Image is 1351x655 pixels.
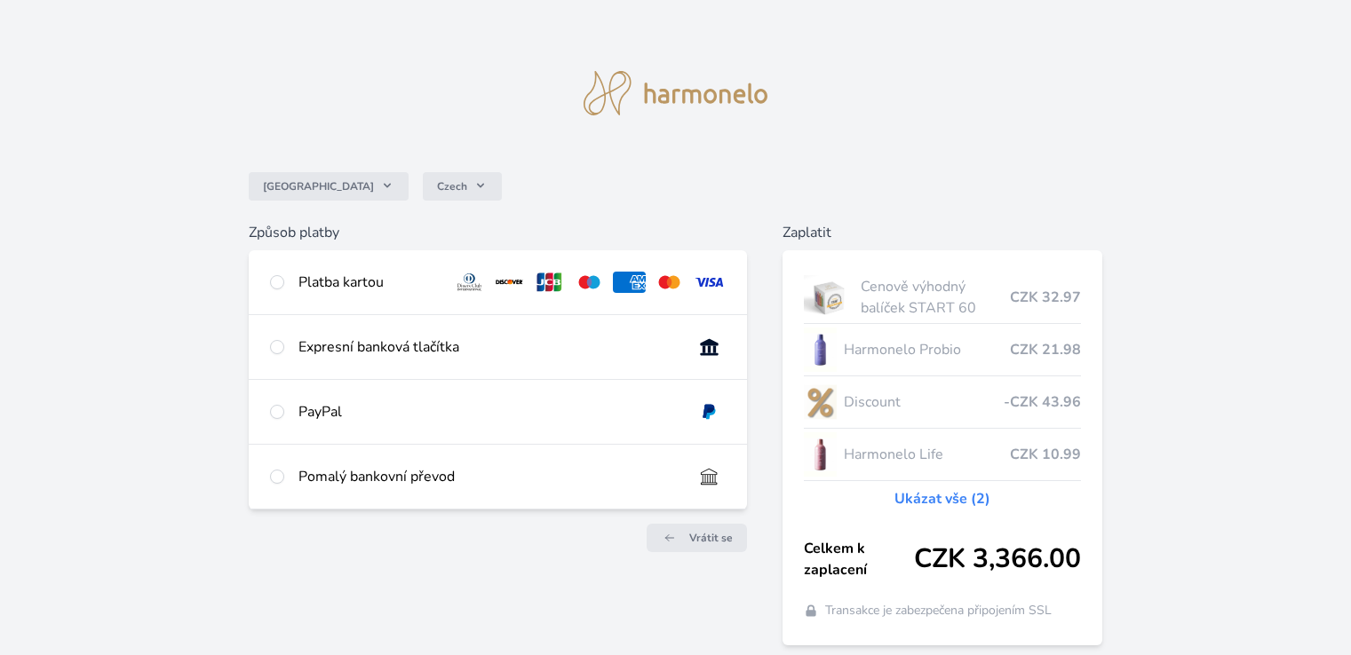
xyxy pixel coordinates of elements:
a: Ukázat vše (2) [894,488,990,509]
span: Harmonelo Life [844,444,1009,465]
span: CZK 10.99 [1010,444,1081,465]
img: logo.svg [584,71,768,115]
span: Vrátit se [689,531,733,545]
img: onlineBanking_CZ.svg [693,336,726,358]
img: start.jpg [804,275,854,320]
span: CZK 3,366.00 [914,543,1081,575]
span: Discount [844,391,1003,413]
div: Expresní banková tlačítka [298,336,678,358]
span: Harmonelo Probio [844,339,1009,360]
h6: Způsob platby [249,222,746,243]
div: Pomalý bankovní převod [298,466,678,487]
img: diners.svg [453,272,486,293]
span: Cenově výhodný balíček START 60 [861,276,1009,319]
img: jcb.svg [533,272,566,293]
button: [GEOGRAPHIC_DATA] [249,172,409,201]
img: paypal.svg [693,401,726,422]
span: Czech [437,179,467,193]
div: PayPal [298,401,678,422]
img: discover.svg [493,272,526,293]
img: visa.svg [693,272,726,293]
img: CLEAN_PROBIO_se_stinem_x-lo.jpg [804,327,838,372]
img: CLEAN_LIFE_se_stinem_x-lo.jpg [804,432,838,477]
img: mc.svg [653,272,686,293]
span: Celkem k zaplacení [804,538,914,580]
img: amex.svg [613,272,646,293]
span: CZK 21.98 [1010,339,1081,360]
span: [GEOGRAPHIC_DATA] [263,179,374,193]
span: -CZK 43.96 [1004,391,1081,413]
img: maestro.svg [573,272,606,293]
img: discount-lo.png [804,380,838,424]
a: Vrátit se [647,524,747,552]
span: CZK 32.97 [1010,287,1081,308]
img: bankTransfer_IBAN.svg [693,466,726,487]
h6: Zaplatit [783,222,1102,243]
div: Platba kartou [298,272,439,293]
span: Transakce je zabezpečena připojením SSL [825,602,1052,619]
button: Czech [423,172,502,201]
